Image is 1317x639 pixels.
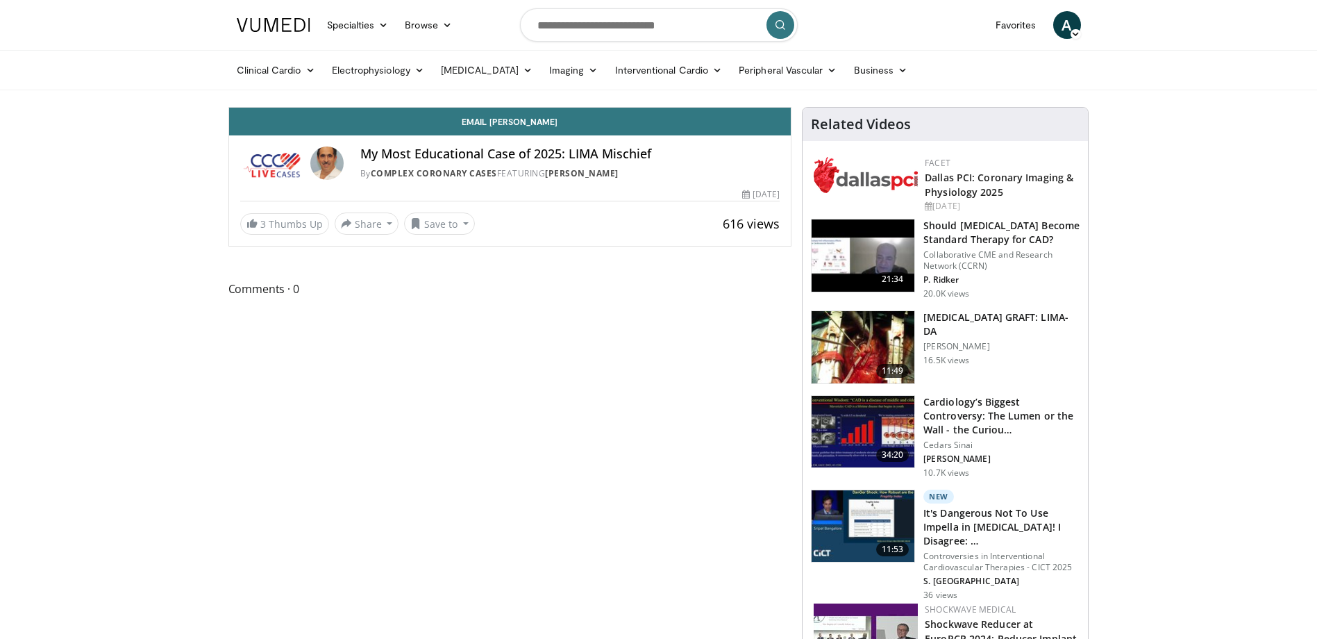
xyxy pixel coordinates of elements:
[228,280,792,298] span: Comments 0
[923,454,1080,465] p: [PERSON_NAME]
[923,310,1080,338] h3: [MEDICAL_DATA] GRAFT: LIMA-DA
[923,590,957,601] p: 36 views
[812,396,914,468] img: d453240d-5894-4336-be61-abca2891f366.150x105_q85_crop-smart_upscale.jpg
[923,219,1080,247] h3: Should [MEDICAL_DATA] Become Standard Therapy for CAD?
[811,310,1080,384] a: 11:49 [MEDICAL_DATA] GRAFT: LIMA-DA [PERSON_NAME] 16.5K views
[360,167,780,180] div: By FEATURING
[742,188,780,201] div: [DATE]
[923,355,969,366] p: 16.5K views
[229,108,791,135] a: Email [PERSON_NAME]
[923,467,969,479] p: 10.7K views
[846,56,916,84] a: Business
[923,440,1080,451] p: Cedars Sinai
[371,167,497,179] a: Complex Coronary Cases
[433,56,541,84] a: [MEDICAL_DATA]
[923,288,969,299] p: 20.0K views
[723,215,780,232] span: 616 views
[987,11,1045,39] a: Favorites
[923,341,1080,352] p: [PERSON_NAME]
[876,448,909,462] span: 34:20
[811,490,1080,601] a: 11:53 New It's Dangerous Not To Use Impella in [MEDICAL_DATA]! I Disagree: … Controversies in Int...
[541,56,607,84] a: Imaging
[923,249,1080,272] p: Collaborative CME and Research Network (CCRN)
[925,171,1073,199] a: Dallas PCI: Coronary Imaging & Physiology 2025
[812,311,914,383] img: feAgcbrvkPN5ynqH4xMDoxOjA4MTsiGN.150x105_q85_crop-smart_upscale.jpg
[360,147,780,162] h4: My Most Educational Case of 2025: LIMA Mischief
[607,56,731,84] a: Interventional Cardio
[237,18,310,32] img: VuMedi Logo
[240,147,305,180] img: Complex Coronary Cases
[730,56,845,84] a: Peripheral Vascular
[811,219,1080,299] a: 21:34 Should [MEDICAL_DATA] Become Standard Therapy for CAD? Collaborative CME and Research Netwo...
[814,157,918,193] img: 939357b5-304e-4393-95de-08c51a3c5e2a.png.150x105_q85_autocrop_double_scale_upscale_version-0.2.png
[811,116,911,133] h4: Related Videos
[876,272,909,286] span: 21:34
[923,274,1080,285] p: P. Ridker
[520,8,798,42] input: Search topics, interventions
[335,213,399,235] button: Share
[260,217,266,231] span: 3
[923,490,954,504] p: New
[923,551,1080,573] p: Controversies in Interventional Cardiovascular Therapies - CICT 2025
[923,395,1080,437] h3: Cardiology’s Biggest Controversy: The Lumen or the Wall - the Curiou…
[876,364,909,378] span: 11:49
[319,11,397,39] a: Specialties
[1053,11,1081,39] a: A
[228,56,324,84] a: Clinical Cardio
[925,604,1016,615] a: Shockwave Medical
[876,542,909,556] span: 11:53
[404,213,475,235] button: Save to
[923,576,1080,587] p: S. [GEOGRAPHIC_DATA]
[925,157,950,169] a: FACET
[923,506,1080,548] h3: It's Dangerous Not To Use Impella in [MEDICAL_DATA]! I Disagree: …
[545,167,619,179] a: [PERSON_NAME]
[240,213,329,235] a: 3 Thumbs Up
[812,219,914,292] img: eb63832d-2f75-457d-8c1a-bbdc90eb409c.150x105_q85_crop-smart_upscale.jpg
[310,147,344,180] img: Avatar
[925,200,1077,213] div: [DATE]
[812,490,914,563] img: ad639188-bf21-463b-a799-85e4bc162651.150x105_q85_crop-smart_upscale.jpg
[396,11,460,39] a: Browse
[811,395,1080,479] a: 34:20 Cardiology’s Biggest Controversy: The Lumen or the Wall - the Curiou… Cedars Sinai [PERSON_...
[324,56,433,84] a: Electrophysiology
